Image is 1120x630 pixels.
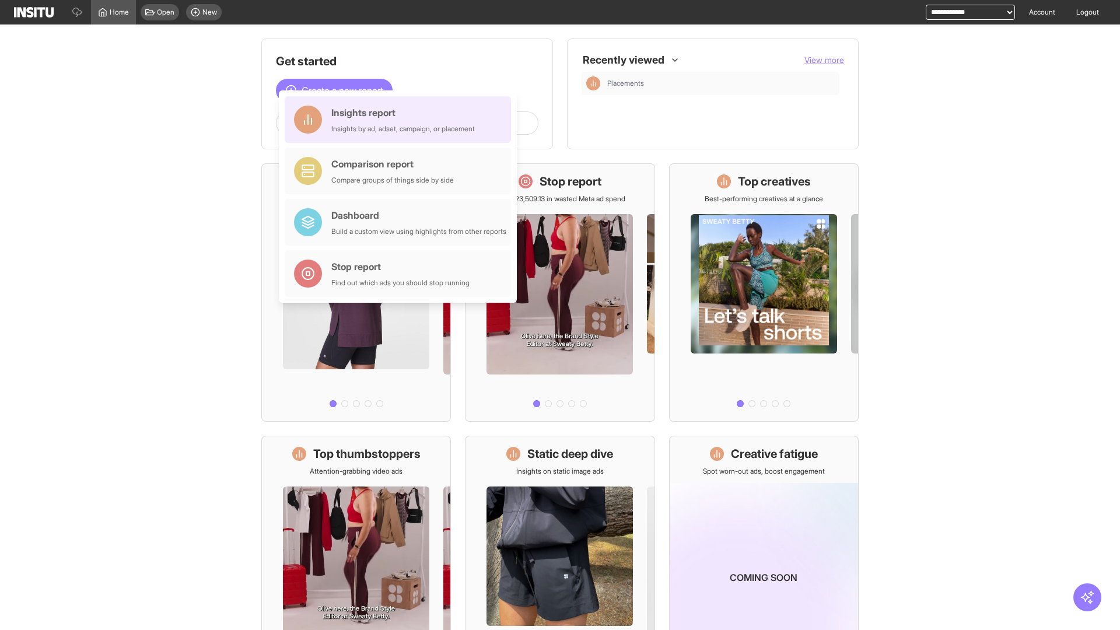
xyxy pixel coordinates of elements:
a: What's live nowSee all active ads instantly [261,163,451,422]
span: Placements [607,79,835,88]
h1: Stop report [540,173,601,190]
h1: Get started [276,53,538,69]
div: Find out which ads you should stop running [331,278,470,288]
img: Logo [14,7,54,17]
p: Insights on static image ads [516,467,604,476]
span: Create a new report [302,83,383,97]
span: Open [157,8,174,17]
p: Save £23,509.13 in wasted Meta ad spend [494,194,625,204]
p: Best-performing creatives at a glance [705,194,823,204]
h1: Top thumbstoppers [313,446,421,462]
h1: Top creatives [738,173,811,190]
div: Insights report [331,106,475,120]
div: Stop report [331,260,470,274]
div: Insights by ad, adset, campaign, or placement [331,124,475,134]
div: Insights [586,76,600,90]
span: Placements [607,79,644,88]
div: Dashboard [331,208,506,222]
span: View more [804,55,844,65]
button: View more [804,54,844,66]
div: Build a custom view using highlights from other reports [331,227,506,236]
div: Comparison report [331,157,454,171]
span: Home [110,8,129,17]
button: Create a new report [276,79,393,102]
h1: Static deep dive [527,446,613,462]
div: Compare groups of things side by side [331,176,454,185]
span: New [202,8,217,17]
a: Top creativesBest-performing creatives at a glance [669,163,859,422]
p: Attention-grabbing video ads [310,467,402,476]
a: Stop reportSave £23,509.13 in wasted Meta ad spend [465,163,654,422]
